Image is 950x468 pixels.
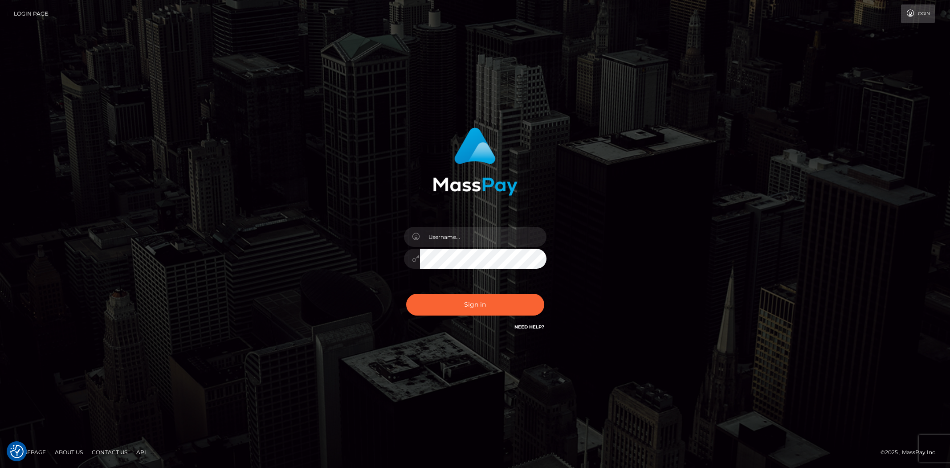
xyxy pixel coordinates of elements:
[10,445,24,458] button: Consent Preferences
[14,4,48,23] a: Login Page
[51,445,86,459] a: About Us
[10,445,24,458] img: Revisit consent button
[881,447,943,457] div: © 2025 , MassPay Inc.
[10,445,49,459] a: Homepage
[514,324,544,330] a: Need Help?
[433,127,518,196] img: MassPay Login
[88,445,131,459] a: Contact Us
[420,227,546,247] input: Username...
[901,4,935,23] a: Login
[133,445,150,459] a: API
[406,294,544,316] button: Sign in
